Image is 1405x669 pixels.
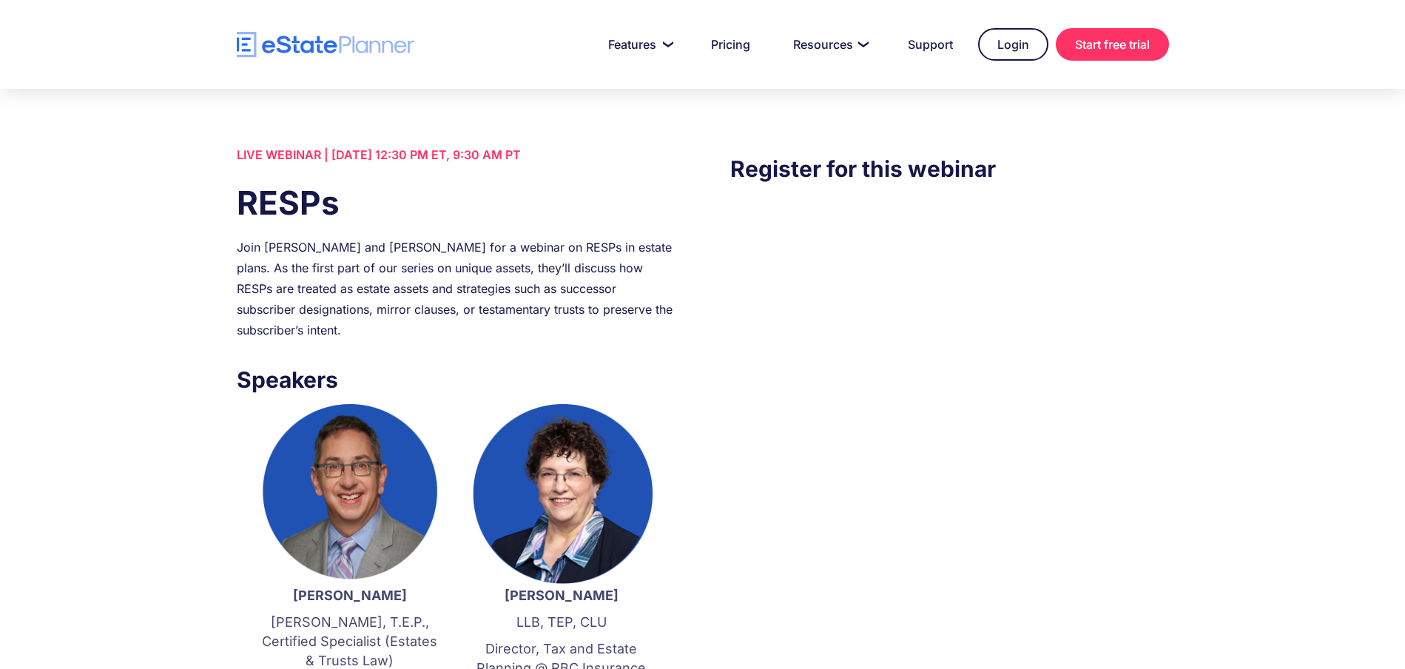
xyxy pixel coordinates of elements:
[237,32,414,58] a: home
[293,588,407,603] strong: [PERSON_NAME]
[237,363,675,397] h3: Speakers
[775,30,883,59] a: Resources
[730,215,1168,326] iframe: Form 0
[505,588,619,603] strong: [PERSON_NAME]
[590,30,686,59] a: Features
[237,144,675,165] div: LIVE WEBINAR | [DATE] 12:30 PM ET, 9:30 AM PT
[237,180,675,226] h1: RESPs
[471,613,653,632] p: LLB, TEP, CLU
[237,237,675,340] div: Join [PERSON_NAME] and [PERSON_NAME] for a webinar on RESPs in estate plans. As the first part of...
[693,30,768,59] a: Pricing
[1056,28,1169,61] a: Start free trial
[890,30,971,59] a: Support
[730,152,1168,186] h3: Register for this webinar
[978,28,1048,61] a: Login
